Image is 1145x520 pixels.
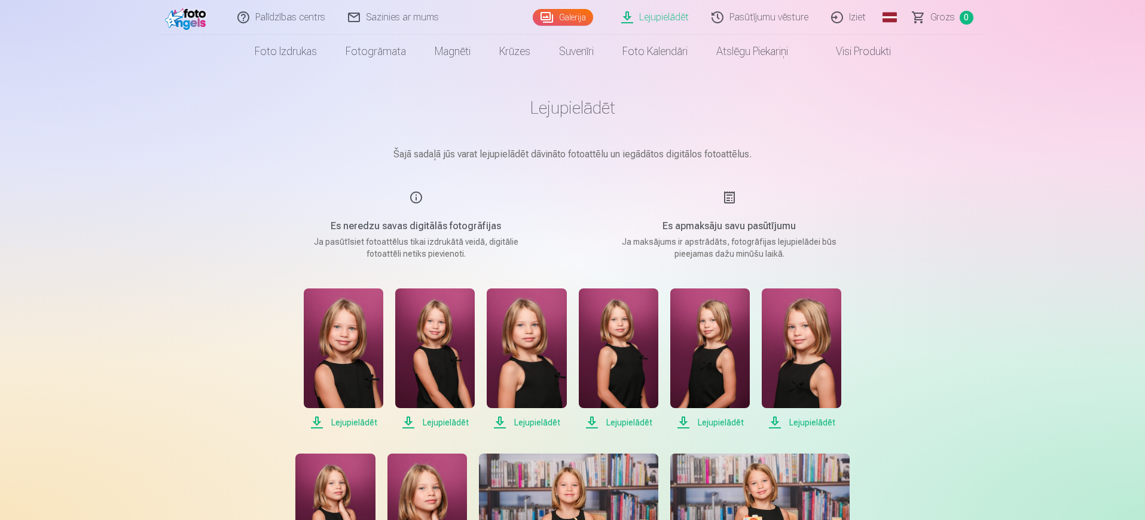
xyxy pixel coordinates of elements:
[274,147,872,162] p: Šajā sadaļā jūs varat lejupielādēt dāvināto fotoattēlu un iegādātos digitālos fotoattēlus.
[802,35,905,68] a: Visi produkti
[165,5,210,30] img: /fa1
[960,11,973,25] span: 0
[702,35,802,68] a: Atslēgu piekariņi
[395,415,475,430] span: Lejupielādēt
[304,415,383,430] span: Lejupielādēt
[762,288,841,430] a: Lejupielādēt
[930,10,955,25] span: Grozs
[274,97,872,118] h1: Lejupielādēt
[670,415,750,430] span: Lejupielādēt
[487,415,566,430] span: Lejupielādēt
[485,35,545,68] a: Krūzes
[240,35,331,68] a: Foto izdrukas
[616,219,843,233] h5: Es apmaksāju savu pasūtījumu
[395,288,475,430] a: Lejupielādēt
[579,415,658,430] span: Lejupielādēt
[420,35,485,68] a: Magnēti
[608,35,702,68] a: Foto kalendāri
[579,288,658,430] a: Lejupielādēt
[533,9,593,26] a: Galerija
[487,288,566,430] a: Lejupielādēt
[762,415,841,430] span: Lejupielādēt
[616,236,843,260] p: Ja maksājums ir apstrādāts, fotogrāfijas lejupielādei būs pieejamas dažu minūšu laikā.
[331,35,420,68] a: Fotogrāmata
[545,35,608,68] a: Suvenīri
[303,219,530,233] h5: Es neredzu savas digitālās fotogrāfijas
[303,236,530,260] p: Ja pasūtīsiet fotoattēlus tikai izdrukātā veidā, digitālie fotoattēli netiks pievienoti.
[670,288,750,430] a: Lejupielādēt
[304,288,383,430] a: Lejupielādēt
